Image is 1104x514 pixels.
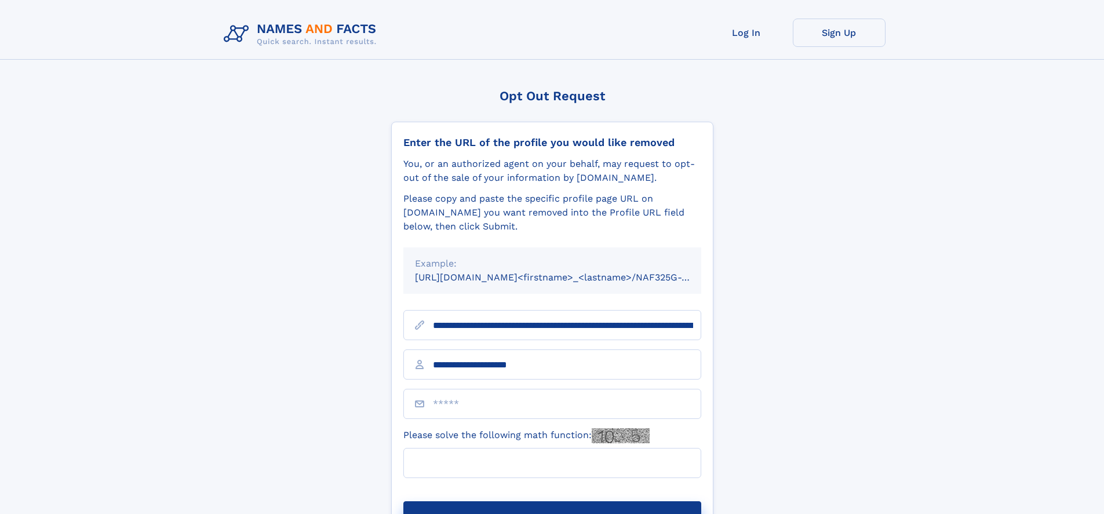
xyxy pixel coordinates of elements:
[219,19,386,50] img: Logo Names and Facts
[415,257,690,271] div: Example:
[403,192,701,234] div: Please copy and paste the specific profile page URL on [DOMAIN_NAME] you want removed into the Pr...
[700,19,793,47] a: Log In
[391,89,713,103] div: Opt Out Request
[415,272,723,283] small: [URL][DOMAIN_NAME]<firstname>_<lastname>/NAF325G-xxxxxxxx
[403,136,701,149] div: Enter the URL of the profile you would like removed
[793,19,886,47] a: Sign Up
[403,157,701,185] div: You, or an authorized agent on your behalf, may request to opt-out of the sale of your informatio...
[403,428,650,443] label: Please solve the following math function:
